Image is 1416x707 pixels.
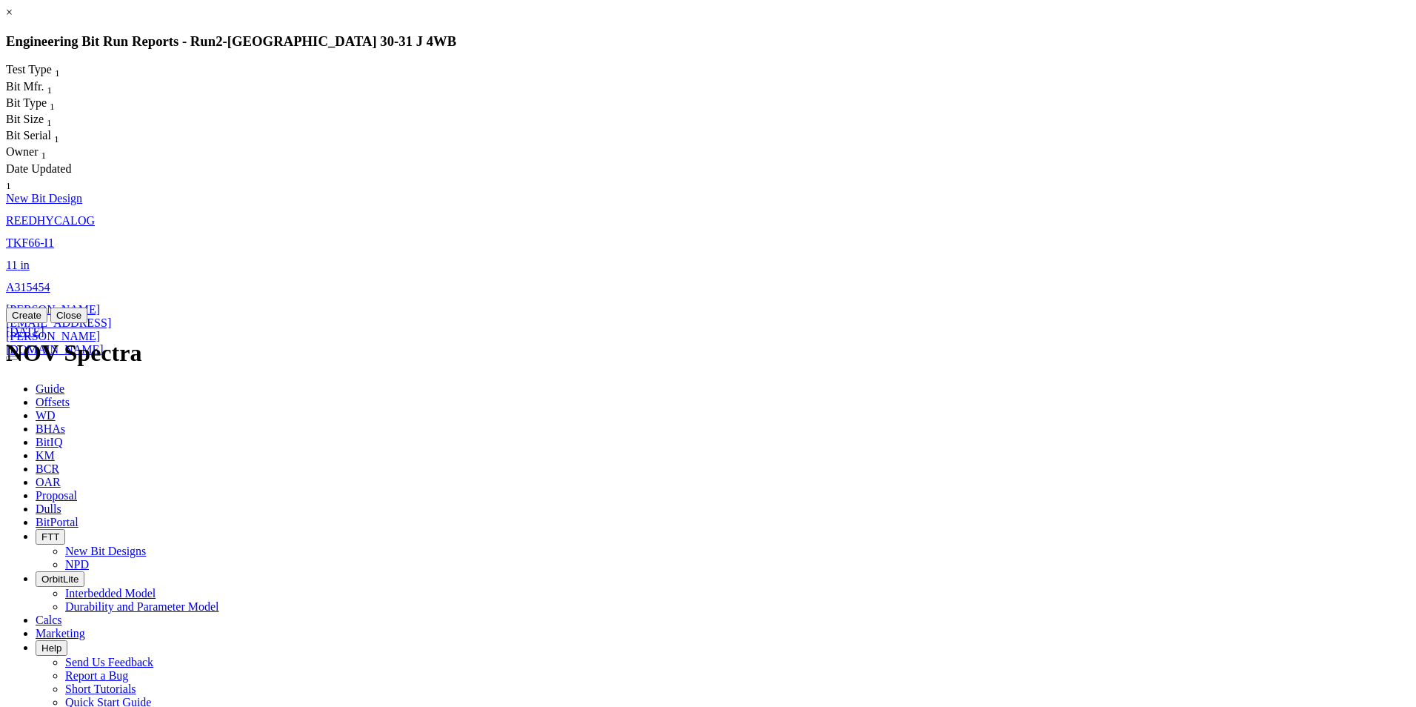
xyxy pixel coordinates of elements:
sub: 1 [55,68,60,79]
a: Short Tutorials [65,683,136,695]
span: BitPortal [36,516,79,528]
span: Bit Mfr. [6,80,44,93]
a: 11 in [6,259,30,271]
button: Create [6,308,47,323]
span: BHAs [36,422,65,435]
a: Durability and Parameter Model [65,600,219,613]
a: Send Us Feedback [65,656,153,668]
div: Sort None [6,129,87,145]
div: Bit Mfr. Sort None [6,80,80,96]
span: Date Updated [6,162,71,175]
span: BitIQ [36,436,62,448]
span: Dulls [36,502,61,515]
a: [PERSON_NAME][EMAIL_ADDRESS][PERSON_NAME][DOMAIN_NAME] [6,303,111,356]
a: A315454 [6,281,50,293]
span: Bit Serial [6,129,51,142]
span: Marketing [36,627,85,640]
span: Sort None [47,113,52,125]
a: × [6,6,13,19]
div: Sort None [6,63,87,79]
span: FTT [41,531,59,542]
span: Help [41,643,61,654]
span: Sort None [47,80,53,93]
span: Proposal [36,489,77,502]
h1: NOV Spectra [6,339,1410,367]
span: OAR [36,476,61,488]
span: 11 [6,259,17,271]
span: [GEOGRAPHIC_DATA] 30-31 J 4WB [227,33,456,49]
a: New Bit Design [6,192,82,205]
span: Sort None [55,63,60,76]
div: Sort None [6,96,80,113]
a: New Bit Designs [65,545,146,557]
sub: 1 [54,133,59,145]
div: Date Updated Sort None [6,162,79,192]
a: Interbedded Model [65,587,156,600]
span: Owner [6,145,39,158]
div: Owner Sort None [6,145,79,162]
span: Sort None [41,145,47,158]
span: Sort None [50,96,55,109]
a: REEDHYCALOG [6,214,95,227]
span: Calcs [36,614,62,626]
div: Bit Serial Sort None [6,129,87,145]
sub: 1 [50,101,55,112]
span: in [20,259,29,271]
h3: Engineering Bit Run Reports - Run - [6,33,1410,50]
sub: 1 [41,150,47,162]
button: Close [50,308,87,323]
span: Test Type [6,63,52,76]
span: Guide [36,382,64,395]
span: Bit Size [6,113,44,125]
span: Bit Type [6,96,47,109]
div: Bit Size Sort None [6,113,80,129]
div: Sort None [6,113,80,129]
span: Offsets [36,396,70,408]
div: Sort None [6,145,79,162]
span: KM [36,449,55,462]
div: Sort None [6,162,79,192]
a: Report a Bug [65,669,128,682]
sub: 1 [47,84,53,96]
div: Test Type Sort None [6,63,87,79]
a: TKF66-I1 [6,236,54,249]
span: 2 [216,33,222,49]
sub: 1 [6,180,11,191]
span: Sort None [6,176,11,188]
a: NPD [65,558,89,571]
a: [DATE] [6,325,44,338]
span: OrbitLite [41,574,79,585]
span: Sort None [54,129,59,142]
div: Sort None [6,80,80,96]
sub: 1 [47,117,52,128]
span: BCR [36,462,59,475]
span: WD [36,409,56,422]
div: Bit Type Sort None [6,96,80,113]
